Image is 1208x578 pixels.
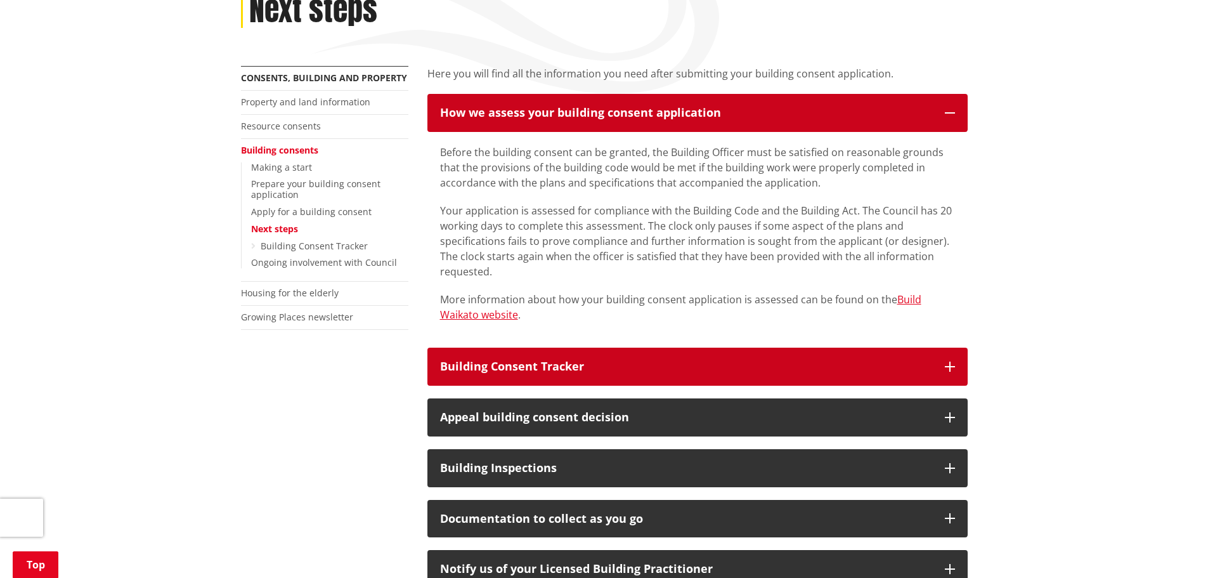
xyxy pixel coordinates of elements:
div: Building Consent Tracker [440,360,932,373]
div: How we assess your building consent application [440,107,932,119]
a: Building Consent Tracker [261,240,368,252]
iframe: Messenger Launcher [1150,525,1195,570]
div: Notify us of your Licensed Building Practitioner [440,563,932,575]
div: More information about how your building consent application is assessed can be found on the . [440,145,955,322]
button: How we assess your building consent application [427,94,968,132]
a: Top [13,551,58,578]
button: Documentation to collect as you go [427,500,968,538]
a: Growing Places newsletter [241,311,353,323]
div: Appeal building consent decision [440,411,932,424]
div: Documentation to collect as you go [440,513,932,525]
p: Before the building consent can be granted, the Building Officer must be satisfied on reasonable ... [440,145,955,190]
a: Resource consents [241,120,321,132]
a: Property and land information [241,96,370,108]
a: Consents, building and property [241,72,407,84]
button: Building Consent Tracker [427,348,968,386]
p: Here you will find all the information you need after submitting your building consent application. [427,66,968,81]
p: Your application is assessed for compliance with the Building Code and the Building Act. The Coun... [440,203,955,279]
a: Prepare your building consent application [251,178,380,200]
button: Building Inspections [427,449,968,487]
a: Making a start [251,161,312,173]
a: Apply for a building consent [251,206,372,218]
a: Housing for the elderly [241,287,339,299]
button: Appeal building consent decision [427,398,968,437]
a: Ongoing involvement with Council [251,256,397,268]
a: Building consents [241,144,318,156]
div: Building Inspections [440,462,932,475]
a: Next steps [251,223,298,235]
a: Build Waikato website [440,292,921,322]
